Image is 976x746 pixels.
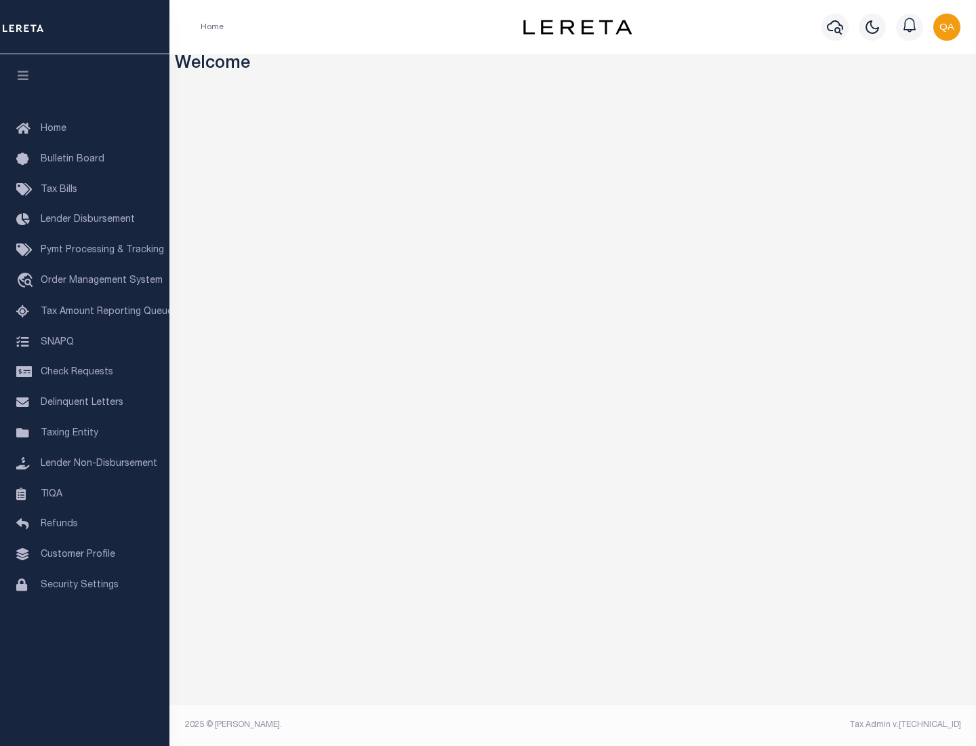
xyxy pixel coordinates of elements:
span: Order Management System [41,276,163,286]
span: Home [41,124,66,134]
span: Taxing Entity [41,429,98,438]
span: Refunds [41,519,78,529]
div: 2025 © [PERSON_NAME]. [175,719,573,731]
h3: Welcome [175,54,971,75]
li: Home [201,21,224,33]
span: Pymt Processing & Tracking [41,246,164,255]
span: Check Requests [41,368,113,377]
span: Tax Amount Reporting Queue [41,307,173,317]
img: svg+xml;base64,PHN2ZyB4bWxucz0iaHR0cDovL3d3dy53My5vcmcvMjAwMC9zdmciIHBvaW50ZXItZXZlbnRzPSJub25lIi... [933,14,960,41]
div: Tax Admin v.[TECHNICAL_ID] [583,719,961,731]
span: Lender Non-Disbursement [41,459,157,469]
span: Tax Bills [41,185,77,195]
span: TIQA [41,489,62,498]
span: Bulletin Board [41,155,104,164]
i: travel_explore [16,273,38,290]
span: Security Settings [41,581,119,590]
span: Delinquent Letters [41,398,123,408]
span: Lender Disbursement [41,215,135,224]
span: SNAPQ [41,337,74,347]
span: Customer Profile [41,550,115,559]
img: logo-dark.svg [523,20,632,35]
